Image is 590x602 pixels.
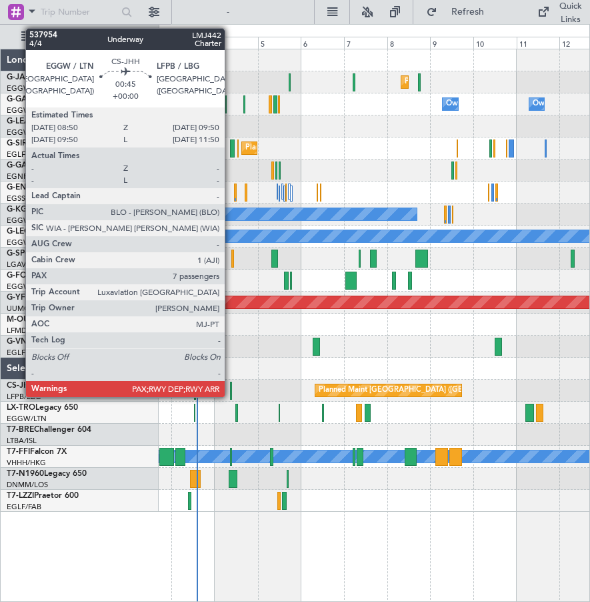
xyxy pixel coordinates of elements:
a: EGLF/FAB [7,502,41,512]
a: LGAV/ATH [7,260,43,270]
a: EGGW/LTN [7,105,47,115]
div: 4 [215,37,258,49]
a: G-JAGAPhenom 300 [7,73,84,81]
span: G-JAGA [7,73,37,81]
div: 10 [473,37,517,49]
a: T7-FFIFalcon 7X [7,448,67,456]
a: UUMO/OSF [7,304,47,314]
a: G-FOMOGlobal 6000 [7,272,86,280]
span: T7-BRE [7,426,34,434]
span: G-VNOR [7,338,39,346]
a: LX-TROLegacy 650 [7,404,78,412]
span: G-SIRS [7,139,32,147]
span: All Aircraft [35,32,141,41]
a: T7-BREChallenger 604 [7,426,91,434]
a: EGSS/STN [7,194,42,204]
span: CS-JHH [7,382,35,390]
div: 8 [387,37,431,49]
a: EGGW/LTN [7,127,47,137]
div: 7 [344,37,387,49]
a: T7-N1960Legacy 650 [7,470,87,478]
span: G-YFOX [7,294,37,302]
a: CS-JHHGlobal 6000 [7,382,81,390]
a: EGLF/FAB [7,149,41,160]
a: G-LEAXCessna Citation XLS [7,117,109,125]
a: EGLF/FAB [7,348,41,358]
div: 3 [171,37,215,49]
div: 6 [301,37,344,49]
a: G-SIRSCitation Excel [7,139,83,147]
span: G-FOMO [7,272,41,280]
div: Planned Maint [GEOGRAPHIC_DATA] ([GEOGRAPHIC_DATA]) [245,138,455,158]
div: Unplanned Maint [GEOGRAPHIC_DATA] [189,248,326,268]
span: G-LEAX [7,117,35,125]
a: G-YFOXFalcon 2000EX [7,294,93,302]
a: LTBA/ISL [7,436,37,446]
span: G-LEGC [7,228,35,236]
button: Refresh [420,1,500,23]
a: VHHH/HKG [7,458,46,468]
div: Owner [533,94,555,114]
a: G-ENRGPraetor 600 [7,184,83,192]
div: Owner [446,94,469,114]
span: T7-N1960 [7,470,44,478]
button: All Aircraft [15,26,145,47]
a: DNMM/LOS [7,480,48,490]
span: Refresh [440,7,496,17]
span: G-GAAL [7,95,37,103]
span: M-OUSE [7,316,39,324]
a: M-OUSECitation Mustang [7,316,103,324]
div: [DATE] [161,27,184,38]
span: T7-LZZI [7,492,34,500]
a: EGNR/CEG [7,172,47,182]
a: G-GAALCessna Citation XLS+ [7,95,117,103]
a: G-VNORChallenger 650 [7,338,97,346]
a: EGGW/LTN [7,414,47,424]
a: LFPB/LBG [7,392,41,402]
a: T7-LZZIPraetor 600 [7,492,79,500]
a: LFMD/CEQ [7,326,45,336]
input: Trip Number [41,2,117,22]
span: G-SPCY [7,250,35,258]
span: G-KGKG [7,206,38,214]
span: G-GARE [7,162,37,170]
a: G-GARECessna Citation XLS+ [7,162,117,170]
a: EGGW/LTN [7,238,47,248]
div: 11 [517,37,560,49]
span: T7-FFI [7,448,30,456]
a: EGGW/LTN [7,282,47,292]
span: G-ENRG [7,184,38,192]
a: G-KGKGLegacy 600 [7,206,81,214]
div: 9 [430,37,473,49]
div: Planned Maint [GEOGRAPHIC_DATA] ([GEOGRAPHIC_DATA]) [319,380,529,400]
a: G-LEGCLegacy 600 [7,228,78,236]
div: 5 [258,37,301,49]
a: EGGW/LTN [7,216,47,226]
span: LX-TRO [7,404,35,412]
a: EGGW/LTN [7,83,47,93]
a: G-SPCYLegacy 650 [7,250,78,258]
